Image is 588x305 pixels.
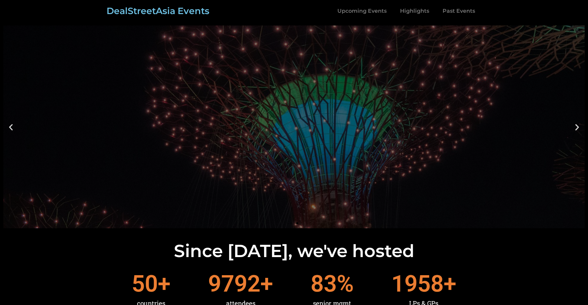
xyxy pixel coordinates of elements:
[158,272,171,295] span: +
[260,272,273,295] span: +
[391,272,444,295] span: 1958
[331,3,393,19] a: Upcoming Events
[393,3,436,19] a: Highlights
[337,272,354,295] span: %
[296,222,298,224] span: Go to slide 2
[436,3,482,19] a: Past Events
[107,5,209,16] a: DealStreetAsia Events
[311,272,337,295] span: 83
[290,222,292,224] span: Go to slide 1
[3,242,585,260] h2: Since [DATE], we've hosted
[7,123,15,131] div: Previous slide
[208,272,260,295] span: 9792
[573,123,581,131] div: Next slide
[132,272,158,295] span: 50
[444,272,456,295] span: +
